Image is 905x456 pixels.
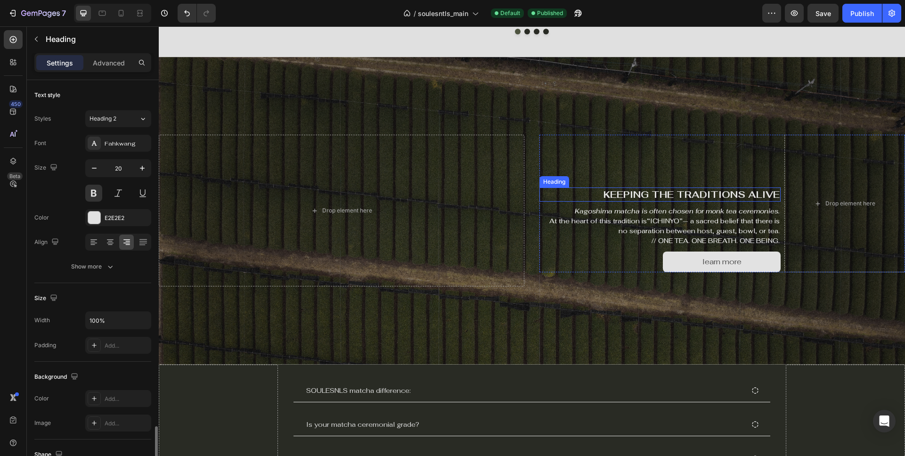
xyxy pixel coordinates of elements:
[500,9,520,17] span: Default
[9,100,23,108] div: 450
[414,8,416,18] span: /
[93,58,125,68] p: Advanced
[105,419,149,428] div: Add...
[62,8,66,19] p: 7
[850,8,874,18] div: Publish
[382,190,621,210] p: At the heart of this tradition is ICHINYO — a sacred belief that there is no separation between h...
[147,426,224,438] p: What does it taste like?
[34,341,56,350] div: Padding
[85,110,151,127] button: Heading 2
[34,394,49,403] div: Color
[34,419,51,427] div: Image
[34,292,59,305] div: Size
[47,58,73,68] p: Settings
[105,395,149,403] div: Add...
[147,358,252,370] p: SOULESNLS matcha difference:
[46,33,147,45] p: Heading
[815,9,831,17] span: Save
[178,4,216,23] div: Undo/Redo
[537,9,563,17] span: Published
[807,4,839,23] button: Save
[7,172,23,180] div: Beta
[382,210,621,220] p: // ONE TEA. ONE BREATH. ONE BEING.
[544,229,583,243] div: learn more
[159,26,905,456] iframe: Design area
[34,236,61,249] div: Align
[34,371,80,383] div: Background
[842,4,882,23] button: Publish
[383,151,408,160] div: Heading
[105,139,149,148] div: Fahkwang
[34,258,151,275] button: Show more
[105,342,149,350] div: Add...
[416,180,621,189] i: Kagoshima matcha is often chosen for monk tea ceremonies.
[667,173,717,181] div: Drop element here
[34,139,46,147] div: Font
[34,114,51,123] div: Styles
[504,225,622,246] a: learn more
[418,8,468,18] span: soulesntls_main
[4,4,70,23] button: 7
[34,91,60,99] div: Text style
[105,214,149,222] div: E2E2E2
[521,190,524,199] strong: ”
[86,312,151,329] input: Auto
[90,114,116,123] span: Heading 2
[147,392,261,404] p: Is your matcha ceremonial grade?
[488,190,491,199] strong: “
[34,162,59,174] div: Size
[71,262,115,271] div: Show more
[34,316,50,325] div: Width
[381,161,622,175] h2: KEEPING THE TRADITIONS ALIVE
[163,180,213,188] div: Drop element here
[34,213,49,222] div: Color
[873,410,896,432] div: Open Intercom Messenger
